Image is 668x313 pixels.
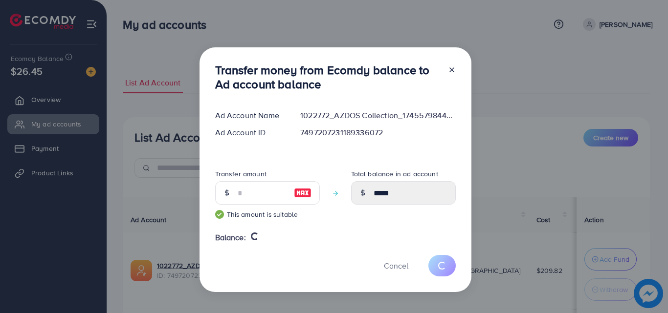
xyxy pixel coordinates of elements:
[215,169,267,179] label: Transfer amount
[351,169,438,179] label: Total balance in ad account
[292,127,463,138] div: 7497207231189336072
[215,232,246,243] span: Balance:
[372,255,421,276] button: Cancel
[207,110,293,121] div: Ad Account Name
[294,187,312,199] img: image
[207,127,293,138] div: Ad Account ID
[215,63,440,91] h3: Transfer money from Ecomdy balance to Ad account balance
[215,209,320,219] small: This amount is suitable
[384,260,408,271] span: Cancel
[292,110,463,121] div: 1022772_AZDOS Collection_1745579844679
[215,210,224,219] img: guide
